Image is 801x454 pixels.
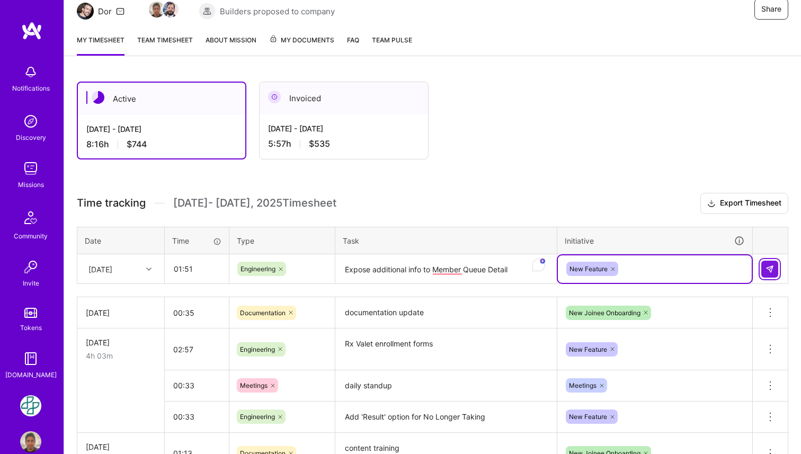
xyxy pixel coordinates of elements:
[372,34,412,56] a: Team Pulse
[20,322,42,333] div: Tokens
[77,197,146,210] span: Time tracking
[336,371,556,400] textarea: daily standup
[20,395,41,416] img: Counter Health: Team for Counter Health
[150,1,164,19] a: Team Member Avatar
[163,2,179,17] img: Team Member Avatar
[229,227,335,254] th: Type
[86,337,156,348] div: [DATE]
[565,235,745,247] div: Initiative
[116,7,124,15] i: icon Mail
[172,235,221,246] div: Time
[569,265,608,273] span: New Feature
[20,158,41,179] img: teamwork
[14,230,48,242] div: Community
[268,138,420,149] div: 5:57 h
[165,299,229,327] input: HH:MM
[86,307,156,318] div: [DATE]
[336,403,556,432] textarea: Add 'Result' option for No Longer Taking
[149,2,165,17] img: Team Member Avatar
[240,413,275,421] span: Engineering
[86,139,237,150] div: 8:16 h
[173,197,336,210] span: [DATE] - [DATE] , 2025 Timesheet
[165,335,229,363] input: HH:MM
[127,139,147,150] span: $744
[220,6,335,17] span: Builders proposed to company
[20,431,41,452] img: User Avatar
[23,278,39,289] div: Invite
[269,34,334,56] a: My Documents
[77,227,165,254] th: Date
[20,61,41,83] img: bell
[240,345,275,353] span: Engineering
[336,330,556,369] textarea: Rx Valet enrollment forms
[165,255,228,283] input: HH:MM
[336,298,556,327] textarea: documentation update
[165,371,229,399] input: HH:MM
[17,395,44,416] a: Counter Health: Team for Counter Health
[206,34,256,56] a: About Mission
[12,83,50,94] div: Notifications
[17,431,44,452] a: User Avatar
[269,34,334,46] span: My Documents
[77,34,124,56] a: My timesheet
[16,132,46,143] div: Discovery
[309,138,330,149] span: $535
[700,193,788,214] button: Export Timesheet
[5,369,57,380] div: [DOMAIN_NAME]
[77,3,94,20] img: Team Architect
[241,265,275,273] span: Engineering
[86,441,156,452] div: [DATE]
[260,82,428,114] div: Invoiced
[569,345,607,353] span: New Feature
[92,91,104,104] img: Active
[20,256,41,278] img: Invite
[268,91,281,103] img: Invoiced
[98,6,112,17] div: Dor
[707,198,716,209] i: icon Download
[372,36,412,44] span: Team Pulse
[164,1,177,19] a: Team Member Avatar
[137,34,193,56] a: Team timesheet
[20,111,41,132] img: discovery
[86,350,156,361] div: 4h 03m
[335,227,557,254] th: Task
[569,413,607,421] span: New Feature
[766,265,774,273] img: Submit
[240,309,286,317] span: Documentation
[88,263,112,274] div: [DATE]
[21,21,42,40] img: logo
[347,34,359,56] a: FAQ
[18,205,43,230] img: Community
[199,3,216,20] img: Builders proposed to company
[761,261,779,278] div: null
[336,255,556,283] textarea: To enrich screen reader interactions, please activate Accessibility in Grammarly extension settings
[18,179,44,190] div: Missions
[86,123,237,135] div: [DATE] - [DATE]
[146,266,152,272] i: icon Chevron
[761,4,781,14] span: Share
[78,83,245,115] div: Active
[569,309,640,317] span: New Joinee Onboarding
[569,381,597,389] span: Meetings
[268,123,420,134] div: [DATE] - [DATE]
[24,308,37,318] img: tokens
[20,348,41,369] img: guide book
[240,381,268,389] span: Meetings
[165,403,229,431] input: HH:MM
